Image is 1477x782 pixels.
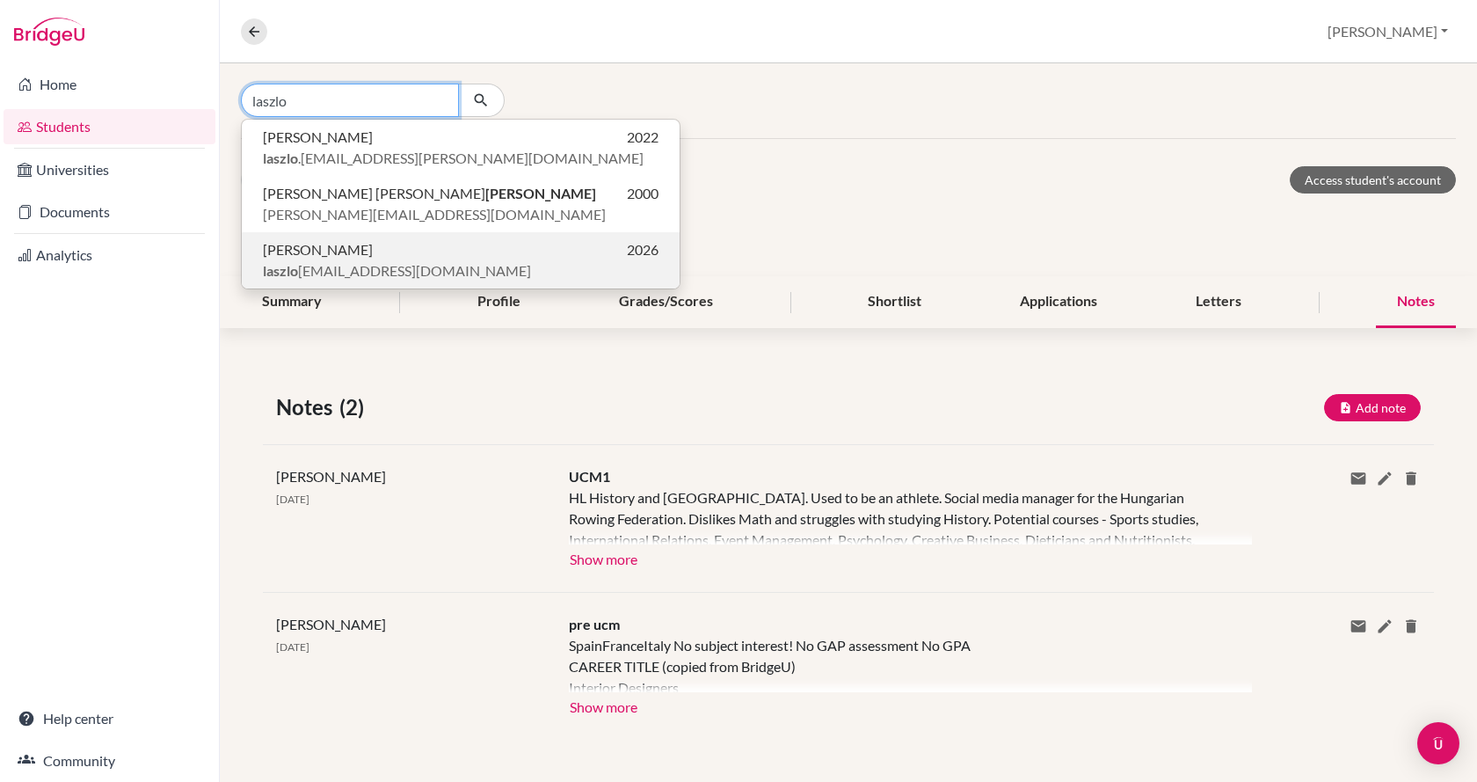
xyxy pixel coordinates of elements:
[241,84,459,117] input: Find student by name...
[263,127,373,148] span: [PERSON_NAME]
[627,239,658,260] span: 2026
[263,150,298,166] b: laszlo
[627,183,658,204] span: 2000
[276,391,339,423] span: Notes
[627,127,658,148] span: 2022
[569,635,1226,692] div: SpainFranceItaly No subject interest! No GAP assessment No GPA CAREER TITLE (copied from BridgeU)...
[242,176,680,232] button: [PERSON_NAME] [PERSON_NAME][PERSON_NAME]2000[PERSON_NAME][EMAIL_ADDRESS][DOMAIN_NAME]
[242,232,680,289] button: [PERSON_NAME]2026laszlo[EMAIL_ADDRESS][DOMAIN_NAME]
[847,276,942,328] div: Shortlist
[276,468,386,485] span: [PERSON_NAME]
[4,194,215,230] a: Documents
[241,276,343,328] div: Summary
[4,238,215,273] a: Analytics
[569,692,638,719] button: Show more
[4,701,215,736] a: Help center
[4,67,215,102] a: Home
[242,120,680,176] button: [PERSON_NAME]2022laszlo.[EMAIL_ADDRESS][PERSON_NAME][DOMAIN_NAME]
[456,276,542,328] div: Profile
[1324,394,1421,421] button: Add note
[1320,15,1456,48] button: [PERSON_NAME]
[263,204,606,225] span: [PERSON_NAME][EMAIL_ADDRESS][DOMAIN_NAME]
[569,616,620,632] span: pre ucm
[569,487,1226,544] div: HL History and [GEOGRAPHIC_DATA]. Used to be an athlete. Social media manager for the Hungarian R...
[339,391,371,423] span: (2)
[4,743,215,778] a: Community
[999,276,1118,328] div: Applications
[1175,276,1262,328] div: Letters
[263,260,531,281] span: [EMAIL_ADDRESS][DOMAIN_NAME]
[263,183,596,204] span: [PERSON_NAME] [PERSON_NAME]
[598,276,734,328] div: Grades/Scores
[263,239,373,260] span: [PERSON_NAME]
[14,18,84,46] img: Bridge-U
[4,152,215,187] a: Universities
[485,185,596,201] b: [PERSON_NAME]
[1376,276,1456,328] div: Notes
[276,616,386,632] span: [PERSON_NAME]
[263,148,644,169] span: .[EMAIL_ADDRESS][PERSON_NAME][DOMAIN_NAME]
[263,262,298,279] b: laszlo
[4,109,215,144] a: Students
[1290,166,1456,194] a: Access student's account
[276,640,309,654] span: [DATE]
[569,544,638,571] button: Show more
[276,493,309,506] span: [DATE]
[569,468,610,485] span: UCM1
[1417,722,1459,764] div: Open Intercom Messenger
